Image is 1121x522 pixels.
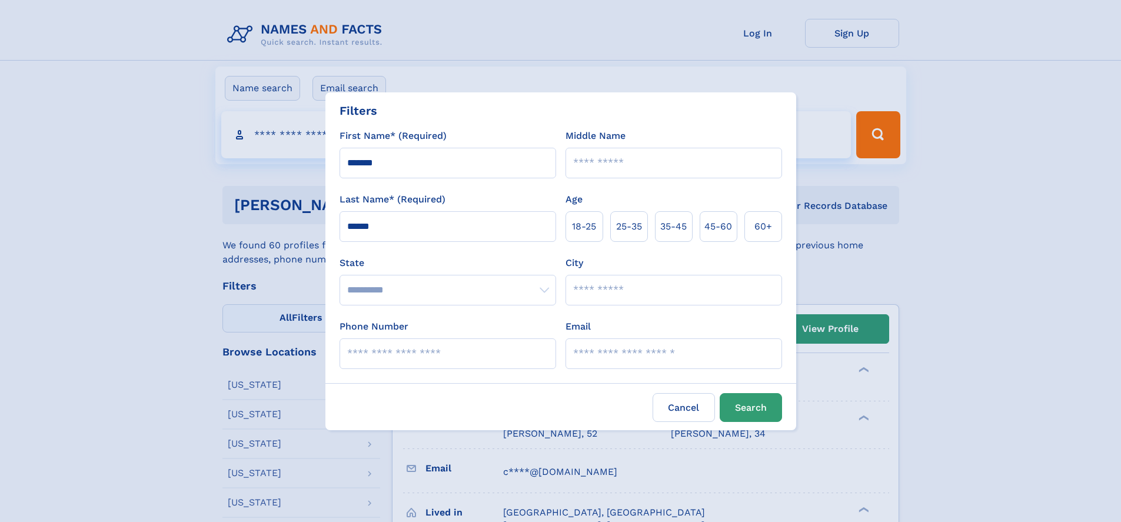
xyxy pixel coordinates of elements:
[720,393,782,422] button: Search
[340,320,408,334] label: Phone Number
[660,220,687,234] span: 35‑45
[340,129,447,143] label: First Name* (Required)
[704,220,732,234] span: 45‑60
[566,320,591,334] label: Email
[754,220,772,234] span: 60+
[566,192,583,207] label: Age
[566,129,626,143] label: Middle Name
[340,102,377,119] div: Filters
[572,220,596,234] span: 18‑25
[653,393,715,422] label: Cancel
[340,256,556,270] label: State
[616,220,642,234] span: 25‑35
[340,192,445,207] label: Last Name* (Required)
[566,256,583,270] label: City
